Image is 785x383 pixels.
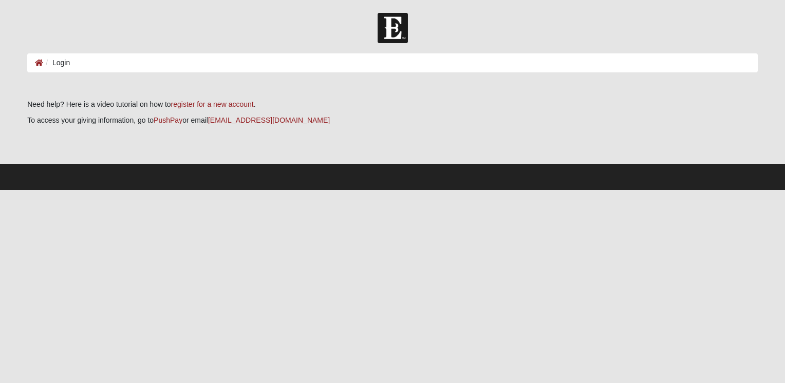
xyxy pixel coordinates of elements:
img: Church of Eleven22 Logo [378,13,408,43]
p: To access your giving information, go to or email [27,115,758,126]
p: Need help? Here is a video tutorial on how to . [27,99,758,110]
a: register for a new account [171,100,254,108]
a: [EMAIL_ADDRESS][DOMAIN_NAME] [208,116,330,124]
a: PushPay [154,116,182,124]
li: Login [43,58,70,68]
